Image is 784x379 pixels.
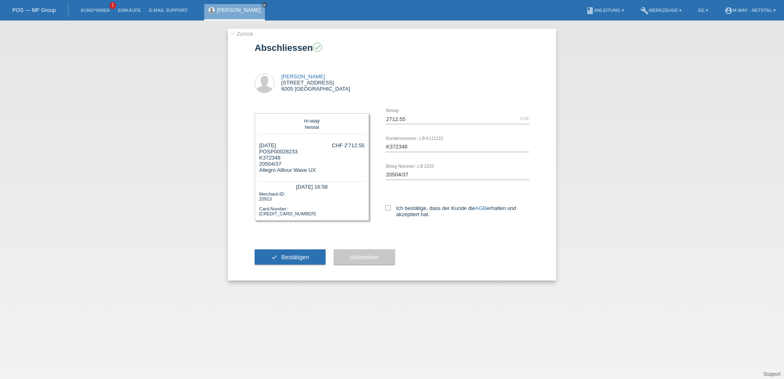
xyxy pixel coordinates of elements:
[230,31,253,37] a: ← Zurück
[12,7,56,13] a: POS — MF Group
[725,7,733,15] i: account_circle
[271,254,278,260] i: check
[640,7,649,15] i: build
[259,161,281,167] span: 20504/37
[636,8,686,13] a: buildWerkzeuge ▾
[259,155,280,161] span: K372348
[114,8,145,13] a: Einkäufe
[259,142,316,173] div: [DATE] POSP00028233 Allegro Alltour Wave UX
[720,8,780,13] a: account_circlem-way - Netstal ▾
[281,73,325,80] a: [PERSON_NAME]
[332,142,365,148] div: CHF 2'712.55
[385,205,529,217] label: Ich bestätige, dass der Kunde die erhalten und akzeptiert hat.
[582,8,628,13] a: bookAnleitung ▾
[314,43,321,51] i: check
[109,2,116,9] span: 1
[261,124,362,130] div: Netstal
[217,7,261,13] a: [PERSON_NAME]
[145,8,192,13] a: E-Mail Support
[334,249,395,265] button: Abbrechen
[763,371,781,377] a: Support
[259,181,365,191] div: [DATE] 16:58
[262,3,267,7] i: close
[520,116,529,121] div: CHF
[475,205,486,211] a: AGB
[259,191,365,216] div: Merchant-ID: 20913 Card-Number: [CREDIT_CARD_NUMBER]
[261,118,362,124] div: m-way
[694,8,712,13] a: DE ▾
[586,7,594,15] i: book
[255,43,529,53] h1: Abschliessen
[281,254,309,260] span: Bestätigen
[77,8,114,13] a: Kund*innen
[255,249,326,265] button: check Bestätigen
[281,73,350,92] div: [STREET_ADDRESS] 6005 [GEOGRAPHIC_DATA]
[262,2,267,8] a: close
[350,254,378,260] span: Abbrechen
